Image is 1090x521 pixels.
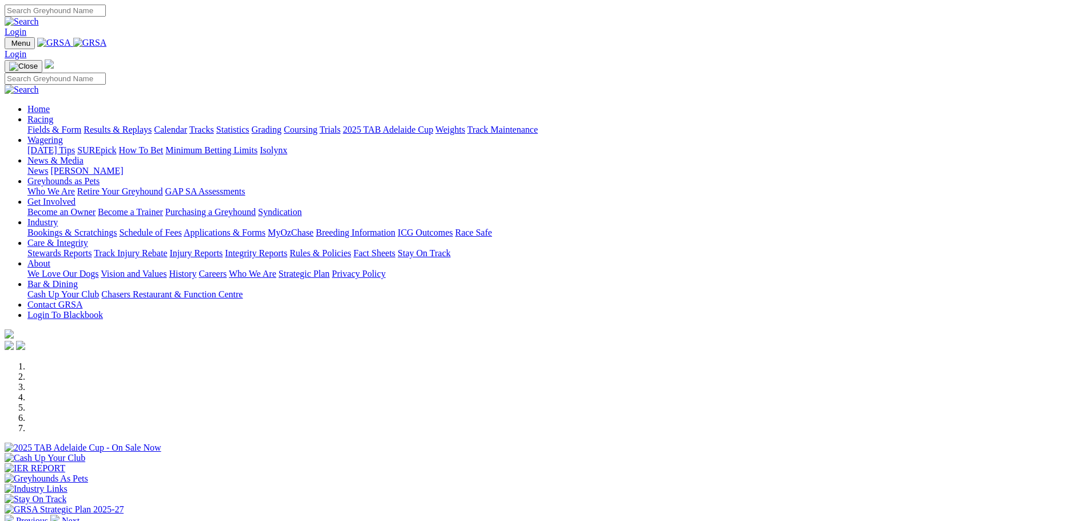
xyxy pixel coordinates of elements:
a: Fields & Form [27,125,81,134]
a: Integrity Reports [225,248,287,258]
a: News [27,166,48,176]
a: How To Bet [119,145,164,155]
a: Racing [27,114,53,124]
a: History [169,269,196,279]
a: Wagering [27,135,63,145]
img: Search [5,17,39,27]
a: Who We Are [229,269,276,279]
img: Industry Links [5,484,68,494]
div: Racing [27,125,1085,135]
a: Bookings & Scratchings [27,228,117,237]
a: GAP SA Assessments [165,186,245,196]
img: twitter.svg [16,341,25,350]
a: Breeding Information [316,228,395,237]
img: Close [9,62,38,71]
img: Search [5,85,39,95]
a: Greyhounds as Pets [27,176,100,186]
button: Toggle navigation [5,37,35,49]
a: Vision and Values [101,269,167,279]
a: Fact Sheets [354,248,395,258]
a: Who We Are [27,186,75,196]
div: Wagering [27,145,1085,156]
a: About [27,258,50,268]
a: Contact GRSA [27,300,82,309]
a: [PERSON_NAME] [50,166,123,176]
a: News & Media [27,156,84,165]
img: GRSA Strategic Plan 2025-27 [5,504,124,515]
div: Care & Integrity [27,248,1085,258]
a: Stewards Reports [27,248,92,258]
img: IER REPORT [5,463,65,474]
span: Menu [11,39,30,47]
a: MyOzChase [268,228,314,237]
a: Careers [199,269,227,279]
a: [DATE] Tips [27,145,75,155]
a: Login [5,27,26,37]
a: Results & Replays [84,125,152,134]
img: Greyhounds As Pets [5,474,88,484]
a: Become a Trainer [98,207,163,217]
a: Chasers Restaurant & Function Centre [101,289,243,299]
a: Race Safe [455,228,492,237]
img: GRSA [73,38,107,48]
a: Track Maintenance [467,125,538,134]
button: Toggle navigation [5,60,42,73]
a: Calendar [154,125,187,134]
input: Search [5,73,106,85]
a: We Love Our Dogs [27,269,98,279]
a: Isolynx [260,145,287,155]
a: Grading [252,125,282,134]
a: Track Injury Rebate [94,248,167,258]
a: Rules & Policies [290,248,351,258]
a: Purchasing a Greyhound [165,207,256,217]
a: 2025 TAB Adelaide Cup [343,125,433,134]
a: Login To Blackbook [27,310,103,320]
a: Applications & Forms [184,228,265,237]
img: 2025 TAB Adelaide Cup - On Sale Now [5,443,161,453]
a: Cash Up Your Club [27,289,99,299]
img: logo-grsa-white.png [45,59,54,69]
a: Bar & Dining [27,279,78,289]
div: Get Involved [27,207,1085,217]
div: Bar & Dining [27,289,1085,300]
img: Stay On Track [5,494,66,504]
a: Syndication [258,207,302,217]
a: Stay On Track [398,248,450,258]
img: facebook.svg [5,341,14,350]
a: Trials [319,125,340,134]
div: Industry [27,228,1085,238]
a: Industry [27,217,58,227]
a: Coursing [284,125,318,134]
a: Weights [435,125,465,134]
div: Greyhounds as Pets [27,186,1085,197]
a: Minimum Betting Limits [165,145,257,155]
a: Injury Reports [169,248,223,258]
img: GRSA [37,38,71,48]
img: Cash Up Your Club [5,453,85,463]
a: Schedule of Fees [119,228,181,237]
a: Home [27,104,50,114]
div: News & Media [27,166,1085,176]
a: Become an Owner [27,207,96,217]
a: Privacy Policy [332,269,386,279]
div: About [27,269,1085,279]
a: Statistics [216,125,249,134]
a: Care & Integrity [27,238,88,248]
img: logo-grsa-white.png [5,329,14,339]
input: Search [5,5,106,17]
a: Retire Your Greyhound [77,186,163,196]
a: Get Involved [27,197,76,206]
a: Strategic Plan [279,269,330,279]
a: ICG Outcomes [398,228,453,237]
a: Login [5,49,26,59]
a: Tracks [189,125,214,134]
a: SUREpick [77,145,116,155]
